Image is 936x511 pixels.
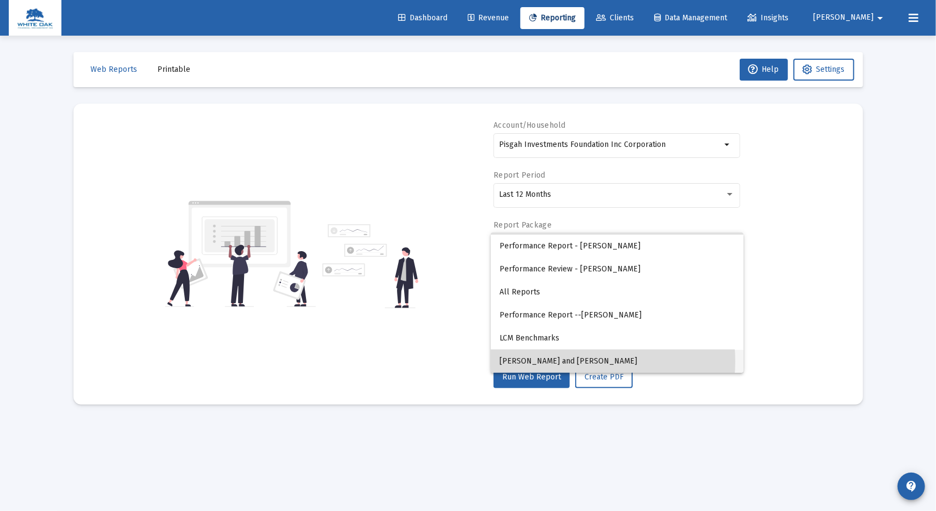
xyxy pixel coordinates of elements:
span: [PERSON_NAME] and [PERSON_NAME] [500,350,735,373]
span: Performance Review - [PERSON_NAME] [500,258,735,281]
span: Performance Report - [PERSON_NAME] [500,235,735,258]
span: LCM Benchmarks [500,327,735,350]
span: Performance Report --[PERSON_NAME] [500,304,735,327]
span: All Reports [500,281,735,304]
